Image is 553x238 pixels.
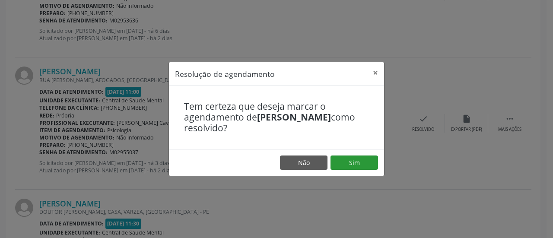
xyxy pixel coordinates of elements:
[175,68,275,79] h5: Resolução de agendamento
[367,62,384,83] button: Close
[184,101,369,134] h4: Tem certeza que deseja marcar o agendamento de como resolvido?
[280,155,327,170] button: Não
[331,155,378,170] button: Sim
[257,111,331,123] b: [PERSON_NAME]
